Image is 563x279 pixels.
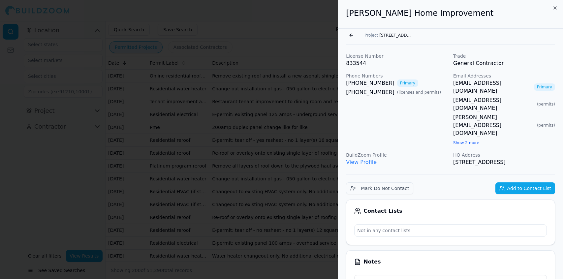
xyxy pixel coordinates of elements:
[346,73,448,79] p: Phone Numbers
[397,90,441,95] span: ( licenses and permits )
[346,53,448,59] p: License Number
[453,79,531,95] a: [EMAIL_ADDRESS][DOMAIN_NAME]
[346,182,413,194] button: Mark Do Not Contact
[453,59,555,67] p: General Contractor
[453,73,555,79] p: Email Addresses
[537,123,555,128] span: ( permits )
[453,152,555,158] p: HQ Address
[346,152,448,158] p: BuildZoom Profile
[453,140,479,145] button: Show 2 more
[495,182,555,194] button: Add to Contact List
[453,53,555,59] p: Trade
[364,33,378,38] span: Project
[397,79,418,87] span: Primary
[379,33,412,38] span: [STREET_ADDRESS]
[534,83,555,91] span: Primary
[346,59,448,67] p: 833544
[354,208,547,214] div: Contact Lists
[453,113,534,137] a: [PERSON_NAME][EMAIL_ADDRESS][DOMAIN_NAME]
[355,225,547,236] p: Not in any contact lists
[346,159,377,165] a: View Profile
[346,88,394,96] a: [PHONE_NUMBER]
[537,102,555,107] span: ( permits )
[453,158,555,166] p: [STREET_ADDRESS]
[354,259,547,265] div: Notes
[360,31,416,40] button: Project[STREET_ADDRESS]
[346,79,394,87] a: [PHONE_NUMBER]
[453,96,534,112] a: [EMAIL_ADDRESS][DOMAIN_NAME]
[346,8,555,18] h2: [PERSON_NAME] Home Improvement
